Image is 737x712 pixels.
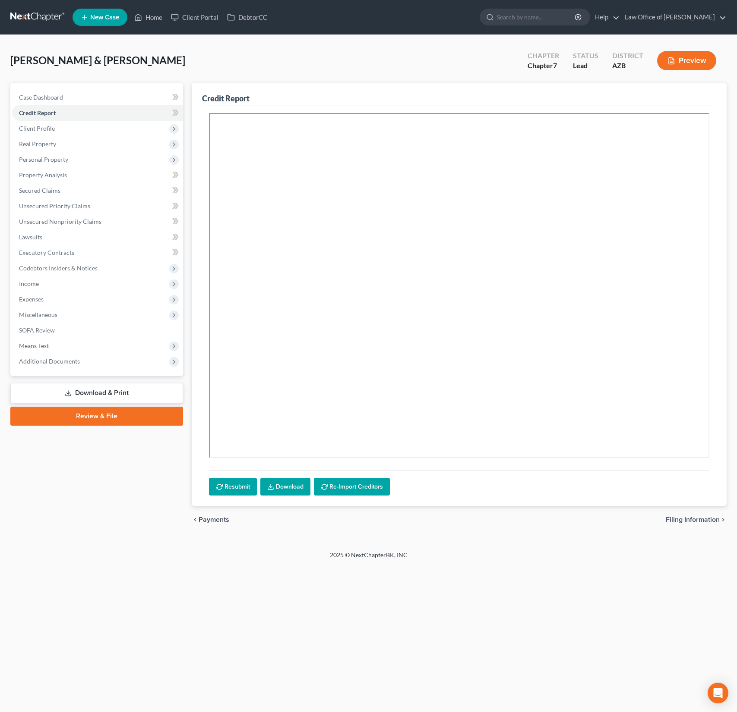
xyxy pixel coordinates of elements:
[19,342,49,349] span: Means Test
[19,326,55,334] span: SOFA Review
[192,516,199,523] i: chevron_left
[12,183,183,198] a: Secured Claims
[497,9,576,25] input: Search by name...
[19,94,63,101] span: Case Dashboard
[528,51,559,61] div: Chapter
[90,14,119,21] span: New Case
[620,9,726,25] a: Law Office of [PERSON_NAME]
[12,245,183,260] a: Executory Contracts
[260,478,310,496] a: Download
[12,167,183,183] a: Property Analysis
[666,516,727,523] button: Filing Information chevron_right
[666,516,720,523] span: Filing Information
[19,109,56,116] span: Credit Report
[12,214,183,229] a: Unsecured Nonpriority Claims
[199,516,229,523] span: Payments
[19,358,80,365] span: Additional Documents
[19,295,44,303] span: Expenses
[19,218,101,225] span: Unsecured Nonpriority Claims
[553,61,557,69] span: 7
[223,9,272,25] a: DebtorCC
[19,249,74,256] span: Executory Contracts
[123,551,615,566] div: 2025 © NextChapterBK, INC
[19,125,55,132] span: Client Profile
[10,407,183,426] a: Review & File
[708,683,728,703] div: Open Intercom Messenger
[19,233,42,241] span: Lawsuits
[202,93,250,104] div: Credit Report
[591,9,620,25] a: Help
[130,9,167,25] a: Home
[192,516,229,523] button: chevron_left Payments
[657,51,716,70] button: Preview
[10,54,185,66] span: [PERSON_NAME] & [PERSON_NAME]
[528,61,559,71] div: Chapter
[612,51,643,61] div: District
[19,202,90,210] span: Unsecured Priority Claims
[19,311,57,318] span: Miscellaneous
[12,90,183,105] a: Case Dashboard
[167,9,223,25] a: Client Portal
[19,264,98,272] span: Codebtors Insiders & Notices
[209,478,257,496] button: Resubmit
[19,187,60,194] span: Secured Claims
[19,156,68,163] span: Personal Property
[612,61,643,71] div: AZB
[19,171,67,179] span: Property Analysis
[12,198,183,214] a: Unsecured Priority Claims
[12,323,183,338] a: SOFA Review
[573,51,598,61] div: Status
[314,478,390,496] button: Re-Import Creditors
[12,105,183,121] a: Credit Report
[19,280,39,287] span: Income
[720,516,727,523] i: chevron_right
[573,61,598,71] div: Lead
[19,140,56,147] span: Real Property
[10,383,183,403] a: Download & Print
[12,229,183,245] a: Lawsuits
